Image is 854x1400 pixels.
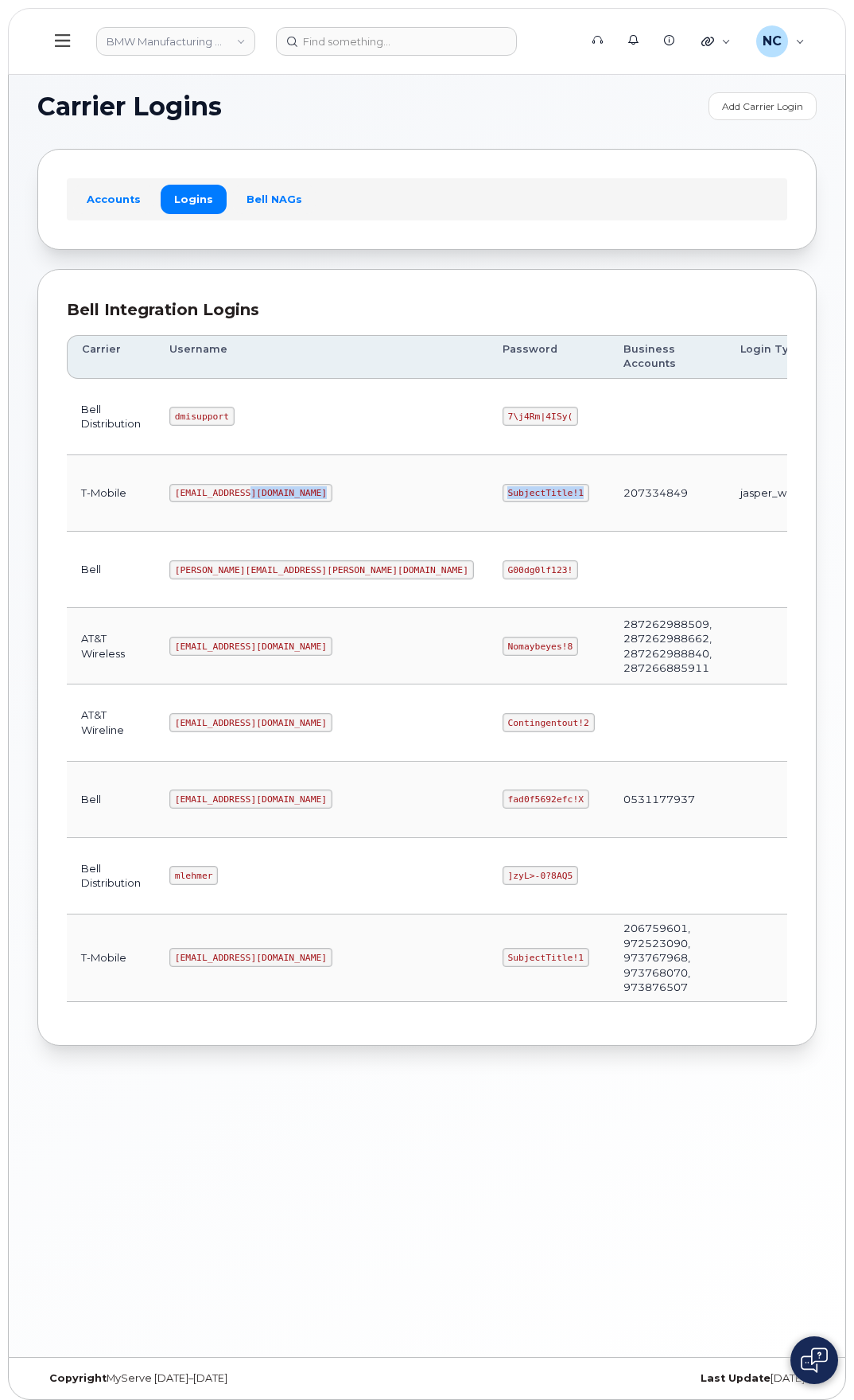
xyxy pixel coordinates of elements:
code: mlehmer [169,866,218,885]
span: Carrier Logins [37,95,222,119]
th: Login Type [726,335,833,379]
code: SubjectTitle!1 [503,948,589,967]
code: [EMAIL_ADDRESS][DOMAIN_NAME] [169,713,332,732]
td: 287262988509, 287262988662, 287262988840, 287266885911 [609,608,726,684]
th: Password [488,335,609,379]
td: AT&T Wireline [67,684,155,761]
div: Bell Integration Logins [67,298,787,322]
td: 206759601, 972523090, 973767968, 973768070, 973876507 [609,914,726,1002]
td: Bell Distribution [67,379,155,455]
a: Bell NAGs [233,185,316,213]
code: Nomaybeyes!8 [503,637,578,656]
code: 7\j4Rm|4ISy( [503,407,578,426]
code: Contingentout!2 [503,713,595,732]
td: 207334849 [609,455,726,532]
img: Open chat [801,1347,828,1373]
td: Bell Distribution [67,838,155,914]
strong: Copyright [49,1372,107,1384]
td: AT&T Wireless [67,608,155,684]
th: Business Accounts [609,335,726,379]
code: ]zyL>-0?8AQ5 [503,866,578,885]
td: jasper_wireless [726,455,833,532]
code: [EMAIL_ADDRESS][DOMAIN_NAME] [169,484,332,503]
a: Add Carrier Login [708,92,817,120]
strong: Last Update [701,1372,771,1384]
code: [EMAIL_ADDRESS][DOMAIN_NAME] [169,637,332,656]
th: Username [155,335,488,379]
a: Logins [161,185,227,213]
td: T-Mobile [67,455,155,532]
a: Accounts [73,185,154,213]
td: Bell [67,532,155,608]
code: [EMAIL_ADDRESS][DOMAIN_NAME] [169,948,332,967]
td: Bell [67,762,155,838]
td: 0531177937 [609,762,726,838]
th: Carrier [67,335,155,379]
div: [DATE] [427,1372,817,1385]
code: dmisupport [169,407,235,426]
code: [PERSON_NAME][EMAIL_ADDRESS][PERSON_NAME][DOMAIN_NAME] [169,560,474,579]
code: G00dg0lf123! [503,560,578,579]
code: fad0f5692efc!X [503,790,589,809]
code: SubjectTitle!1 [503,484,589,503]
td: T-Mobile [67,914,155,1002]
code: [EMAIL_ADDRESS][DOMAIN_NAME] [169,790,332,809]
div: MyServe [DATE]–[DATE] [37,1372,427,1385]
